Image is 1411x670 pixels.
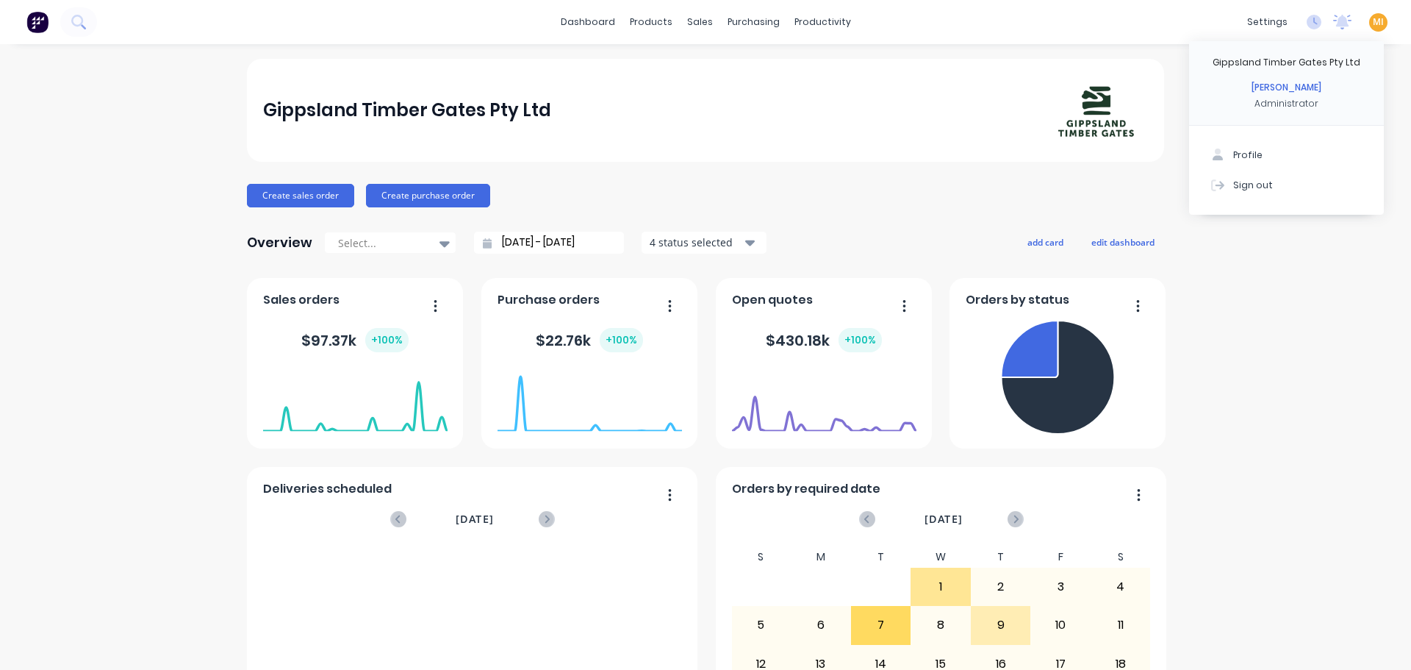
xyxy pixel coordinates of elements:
[852,607,911,644] div: 7
[924,511,963,527] span: [DATE]
[851,546,911,568] div: T
[972,607,1030,644] div: 9
[731,546,791,568] div: S
[301,328,409,352] div: $ 97.37k
[247,228,312,257] div: Overview
[365,328,409,352] div: + 100 %
[911,546,971,568] div: W
[536,328,643,352] div: $ 22.76k
[1254,97,1318,110] div: Administrator
[1082,232,1164,252] button: edit dashboard
[1031,607,1090,644] div: 10
[650,235,742,250] div: 4 status selected
[680,11,720,33] div: sales
[1031,569,1090,605] div: 3
[911,607,970,644] div: 8
[1213,56,1360,69] div: Gippsland Timber Gates Pty Ltd
[732,291,813,309] span: Open quotes
[642,232,766,254] button: 4 status selected
[766,328,882,352] div: $ 430.18k
[1045,76,1148,144] img: Gippsland Timber Gates Pty Ltd
[498,291,600,309] span: Purchase orders
[366,184,490,207] button: Create purchase order
[1018,232,1073,252] button: add card
[839,328,882,352] div: + 100 %
[1373,15,1384,29] span: MI
[263,96,551,125] div: Gippsland Timber Gates Pty Ltd
[456,511,494,527] span: [DATE]
[1030,546,1091,568] div: F
[911,569,970,605] div: 1
[26,11,49,33] img: Factory
[787,11,858,33] div: productivity
[1252,81,1321,94] div: [PERSON_NAME]
[791,607,850,644] div: 6
[622,11,680,33] div: products
[1240,11,1295,33] div: settings
[972,569,1030,605] div: 2
[600,328,643,352] div: + 100 %
[1233,149,1263,162] div: Profile
[263,480,392,498] span: Deliveries scheduled
[732,607,791,644] div: 5
[720,11,787,33] div: purchasing
[1091,569,1150,605] div: 4
[1091,546,1151,568] div: S
[1091,607,1150,644] div: 11
[791,546,851,568] div: M
[1233,178,1273,191] div: Sign out
[1189,170,1384,199] button: Sign out
[1189,140,1384,170] button: Profile
[553,11,622,33] a: dashboard
[966,291,1069,309] span: Orders by status
[971,546,1031,568] div: T
[263,291,340,309] span: Sales orders
[247,184,354,207] button: Create sales order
